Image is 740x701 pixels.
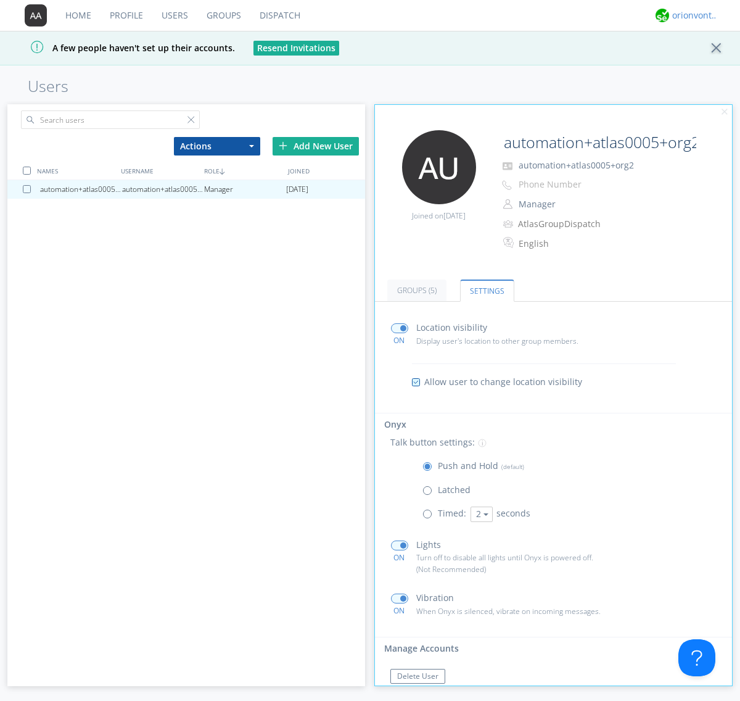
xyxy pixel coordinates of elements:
[519,159,634,171] span: automation+atlas0005+org2
[118,162,201,180] div: USERNAME
[25,4,47,27] img: 373638.png
[416,335,621,347] p: Display user's location to other group members.
[720,108,729,117] img: cancel.svg
[656,9,669,22] img: 29d36aed6fa347d5a1537e7736e6aa13
[438,483,471,497] p: Latched
[503,199,512,209] img: person-outline.svg
[416,591,454,605] p: Vibration
[385,335,413,346] div: ON
[385,552,413,563] div: ON
[438,459,524,473] p: Push and Hold
[471,507,493,522] button: 2
[443,210,466,221] span: [DATE]
[514,196,638,213] button: Manager
[34,162,117,180] div: NAMES
[273,137,359,156] div: Add New User
[496,507,530,519] span: seconds
[519,238,622,250] div: English
[672,9,718,22] div: orionvontas+atlas+automation+org2
[253,41,339,56] button: Resend Invitations
[390,436,475,449] p: Talk button settings:
[7,180,365,199] a: automation+atlas0005+org2automation+atlas0005+org2Manager[DATE]
[416,321,487,334] p: Location visibility
[387,280,446,301] a: Groups (5)
[21,110,200,129] input: Search users
[402,130,476,204] img: 373638.png
[122,180,204,199] div: automation+atlas0005+org2
[285,162,368,180] div: JOINED
[498,462,524,471] span: (default)
[460,280,514,302] a: Settings
[286,180,308,199] span: [DATE]
[390,669,445,684] button: Delete User
[385,605,413,616] div: ON
[503,215,515,232] img: icon-alert-users-thin-outline.svg
[518,218,621,230] div: AtlasGroupDispatch
[678,639,715,676] iframe: Toggle Customer Support
[416,605,621,617] p: When Onyx is silenced, vibrate on incoming messages.
[503,235,516,250] img: In groups with Translation enabled, this user's messages will be automatically translated to and ...
[279,141,287,150] img: plus.svg
[40,180,122,199] div: automation+atlas0005+org2
[502,180,512,190] img: phone-outline.svg
[174,137,260,156] button: Actions
[499,130,698,155] input: Name
[204,180,286,199] div: Manager
[416,552,621,563] p: Turn off to disable all lights until Onyx is powered off.
[424,376,582,388] span: Allow user to change location visibility
[412,210,466,221] span: Joined on
[416,563,621,575] p: (Not Recommended)
[416,538,441,552] p: Lights
[201,162,284,180] div: ROLE
[438,507,466,520] p: Timed:
[9,42,235,54] span: A few people haven't set up their accounts.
